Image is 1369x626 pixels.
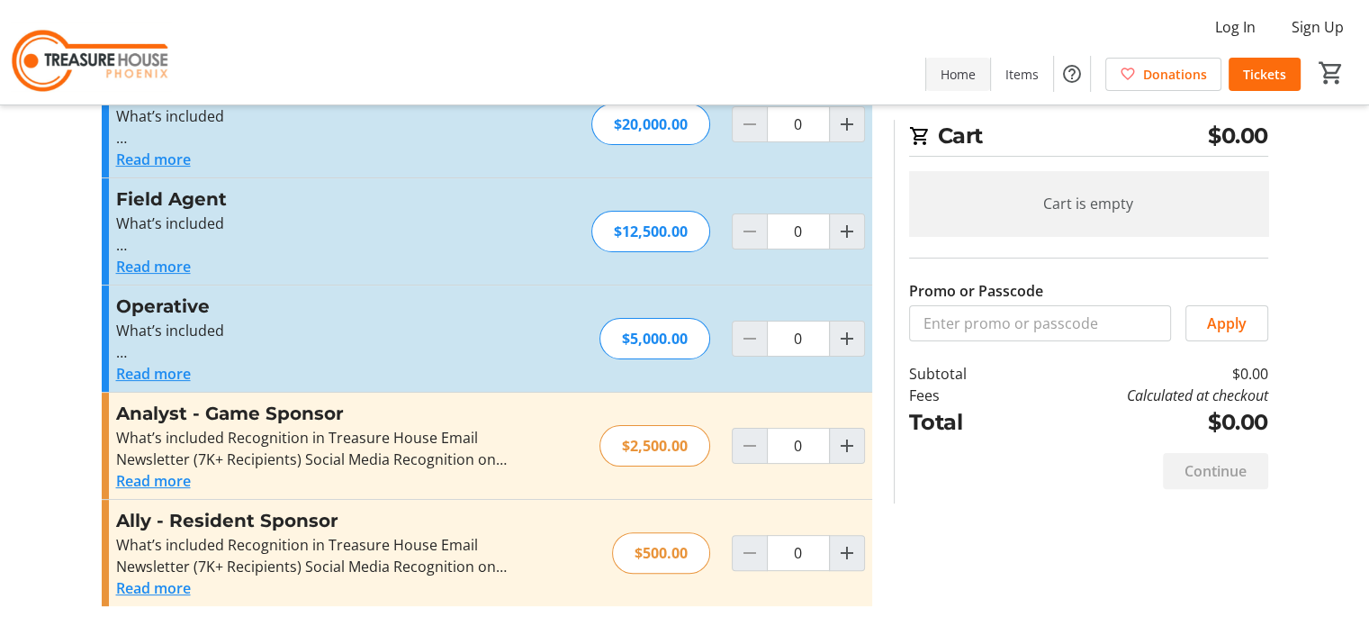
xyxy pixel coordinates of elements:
[830,536,864,570] button: Increment by one
[1315,57,1347,89] button: Cart
[116,293,509,320] h3: Operative
[767,535,830,571] input: Ally - Resident Sponsor Quantity
[1005,65,1039,84] span: Items
[116,105,509,127] p: What’s included
[1143,65,1207,84] span: Donations
[909,120,1268,157] h2: Cart
[991,58,1053,91] a: Items
[767,213,830,249] input: Field Agent Quantity
[941,65,976,84] span: Home
[11,7,171,97] img: Treasure House's Logo
[116,213,509,234] p: What’s included
[599,425,710,467] div: $2,500.00
[116,400,509,427] h3: Analyst - Game Sponsor
[830,107,864,141] button: Increment by one
[1013,363,1267,385] td: $0.00
[767,428,830,464] input: Analyst - Game Sponsor Quantity
[116,256,191,277] button: Read more
[830,214,864,249] button: Increment by one
[1277,13,1358,41] button: Sign Up
[909,171,1268,236] div: Cart is empty
[909,280,1043,302] label: Promo or Passcode
[767,321,830,357] input: Operative Quantity
[767,106,830,142] input: Special Ops Quantity
[830,322,864,356] button: Increment by one
[116,149,191,170] button: Read more
[1215,16,1256,38] span: Log In
[909,385,1013,406] td: Fees
[1292,16,1344,38] span: Sign Up
[926,58,990,91] a: Home
[1013,385,1267,406] td: Calculated at checkout
[116,186,509,213] h3: Field Agent
[830,429,864,463] button: Increment by one
[116,470,191,492] button: Read more
[909,406,1013,439] td: Total
[116,577,191,599] button: Read more
[591,211,710,252] div: $12,500.00
[1207,313,1247,334] span: Apply
[1229,58,1301,91] a: Tickets
[116,507,509,534] h3: Ally - Resident Sponsor
[1201,13,1270,41] button: Log In
[599,318,710,359] div: $5,000.00
[591,104,710,145] div: $20,000.00
[909,305,1171,341] input: Enter promo or passcode
[1243,65,1286,84] span: Tickets
[116,534,509,577] div: What’s included Recognition in Treasure House Email Newsletter (7K+ Recipients) Social Media Reco...
[1013,406,1267,439] td: $0.00
[1105,58,1221,91] a: Donations
[612,532,710,574] div: $500.00
[116,363,191,385] button: Read more
[1054,56,1090,92] button: Help
[1185,305,1268,341] button: Apply
[116,427,509,470] div: What’s included Recognition in Treasure House Email Newsletter (7K+ Recipients) Social Media Reco...
[1208,120,1268,152] span: $0.00
[909,363,1013,385] td: Subtotal
[116,320,509,341] p: What’s included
